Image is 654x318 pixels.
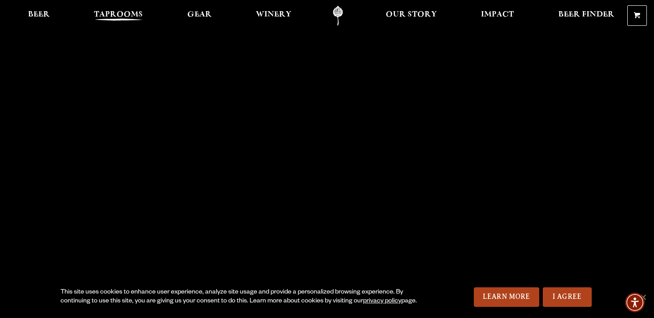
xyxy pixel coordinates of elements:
a: Impact [475,6,520,26]
a: privacy policy [363,298,401,305]
a: Odell Home [321,6,355,26]
a: Learn More [474,287,539,307]
span: Beer Finder [558,11,614,18]
a: Winery [250,6,297,26]
a: Beer Finder [553,6,620,26]
span: Taprooms [94,11,143,18]
span: Our Story [386,11,437,18]
div: This site uses cookies to enhance user experience, analyze site usage and provide a personalized ... [61,288,426,306]
span: Gear [187,11,212,18]
span: Beer [28,11,50,18]
span: Winery [256,11,291,18]
span: Impact [481,11,514,18]
a: I Agree [543,287,592,307]
a: Beer [22,6,56,26]
a: Our Story [380,6,443,26]
a: Taprooms [88,6,149,26]
div: Accessibility Menu [625,293,645,312]
a: Gear [182,6,218,26]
